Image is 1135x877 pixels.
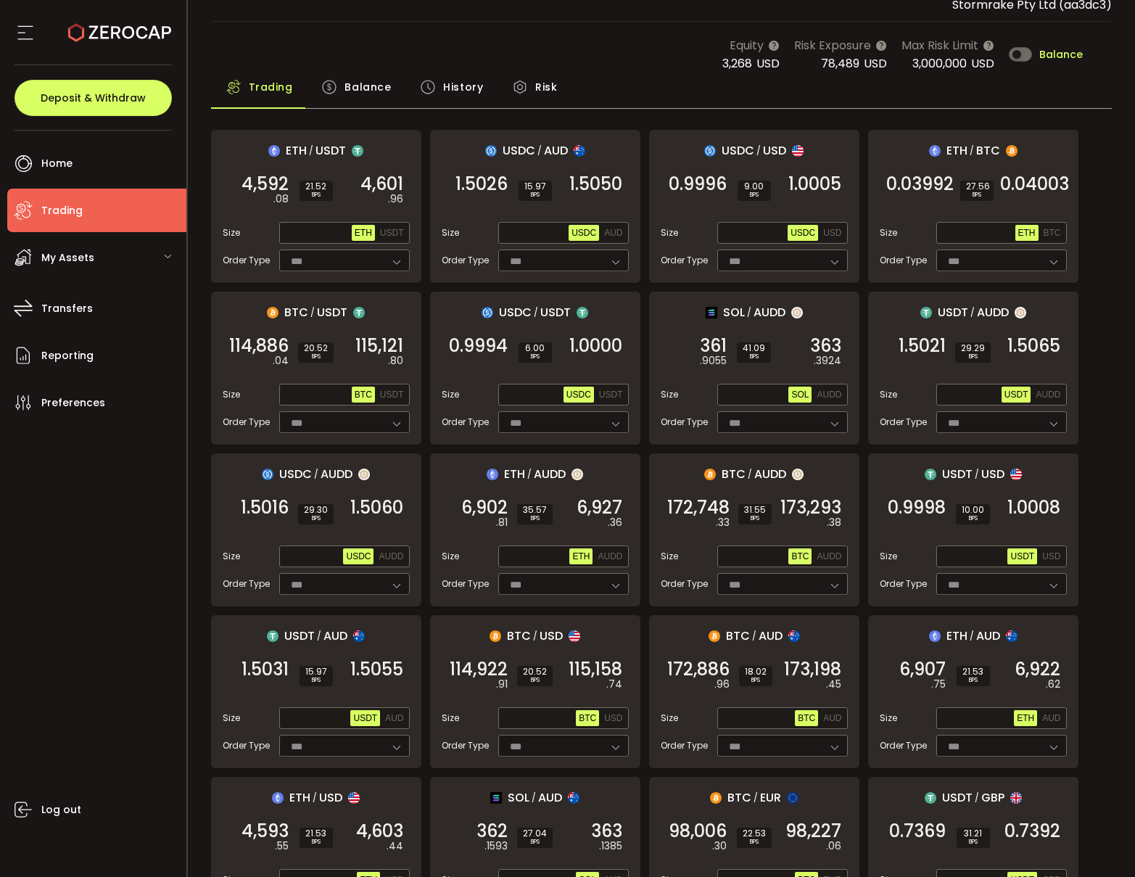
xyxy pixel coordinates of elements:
[1015,662,1060,677] span: 6,922
[315,141,346,160] span: USDT
[1006,630,1018,642] img: aud_portfolio.svg
[1033,387,1063,403] button: AUDD
[981,465,1004,483] span: USD
[1036,390,1060,400] span: AUDD
[532,791,536,804] em: /
[388,192,403,207] em: .96
[268,145,280,157] img: eth_portfolio.svg
[817,551,841,561] span: AUDD
[442,712,459,725] span: Size
[352,145,363,157] img: usdt_portfolio.svg
[1018,228,1036,238] span: ETH
[756,55,780,72] span: USD
[886,177,954,192] span: 0.03992
[305,667,327,676] span: 15.97
[880,550,897,563] span: Size
[524,344,546,353] span: 6.00
[538,789,562,807] span: AUD
[482,307,493,318] img: usdc_portfolio.svg
[273,192,289,207] em: .08
[1039,710,1063,726] button: AUD
[304,514,328,523] i: BPS
[490,630,501,642] img: btc_portfolio.svg
[880,739,927,752] span: Order Type
[577,501,622,515] span: 6,927
[535,73,557,102] span: Risk
[826,677,841,692] em: .45
[880,416,927,429] span: Order Type
[970,306,975,319] em: /
[595,548,625,564] button: AUDD
[792,145,804,157] img: usd_portfolio.svg
[313,791,317,804] em: /
[661,550,678,563] span: Size
[323,627,347,645] span: AUD
[901,36,978,54] span: Max Risk Limit
[788,225,818,241] button: USDC
[569,630,580,642] img: usd_portfolio.svg
[523,676,547,685] i: BPS
[284,303,308,321] span: BTC
[523,514,547,523] i: BPS
[792,469,804,480] img: zuPXiwguUFiBOIQyqLOiXsnnNitlx7q4LCwEbLHADjIpTka+Lip0HH8D0VTrd02z+wEAAAAASUVORK5CYII=
[599,390,623,400] span: USDT
[223,550,240,563] span: Size
[788,630,800,642] img: aud_portfolio.svg
[814,387,844,403] button: AUDD
[242,824,289,839] span: 4,593
[752,630,756,643] em: /
[962,720,1135,877] iframe: Chat Widget
[355,339,403,353] span: 115,121
[496,515,508,530] em: .81
[726,627,750,645] span: BTC
[1042,551,1060,561] span: USD
[1006,145,1018,157] img: btc_portfolio.svg
[1000,177,1069,192] span: 0.04003
[499,303,532,321] span: USDC
[534,465,566,483] span: AUDD
[700,339,727,353] span: 361
[962,667,984,676] span: 21.53
[286,141,307,160] span: ETH
[504,465,525,483] span: ETH
[223,388,240,401] span: Size
[304,506,328,514] span: 29.30
[714,677,730,692] em: .96
[442,254,489,267] span: Order Type
[716,515,730,530] em: .33
[249,73,293,102] span: Trading
[976,627,1000,645] span: AUD
[929,630,941,642] img: eth_portfolio.svg
[661,254,708,267] span: Order Type
[962,506,984,514] span: 10.00
[920,307,932,318] img: usdt_portfolio.svg
[350,662,403,677] span: 1.5055
[443,73,483,102] span: History
[1014,710,1037,726] button: ETH
[899,339,946,353] span: 1.5021
[1046,677,1060,692] em: .62
[524,353,546,361] i: BPS
[661,712,678,725] span: Size
[376,548,406,564] button: AUDD
[41,247,94,268] span: My Assets
[317,303,347,321] span: USDT
[810,339,841,353] span: 363
[223,226,240,239] span: Size
[598,551,622,561] span: AUDD
[223,739,270,752] span: Order Type
[41,93,146,103] span: Deposit & Withdraw
[661,577,708,590] span: Order Type
[946,141,967,160] span: ETH
[496,677,508,692] em: .91
[309,144,313,157] em: /
[442,388,459,401] span: Size
[273,353,289,368] em: .04
[442,577,489,590] span: Order Type
[379,551,403,561] span: AUDD
[267,307,278,318] img: btc_portfolio.svg
[745,676,767,685] i: BPS
[242,662,289,677] span: 1.5031
[744,506,766,514] span: 31.55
